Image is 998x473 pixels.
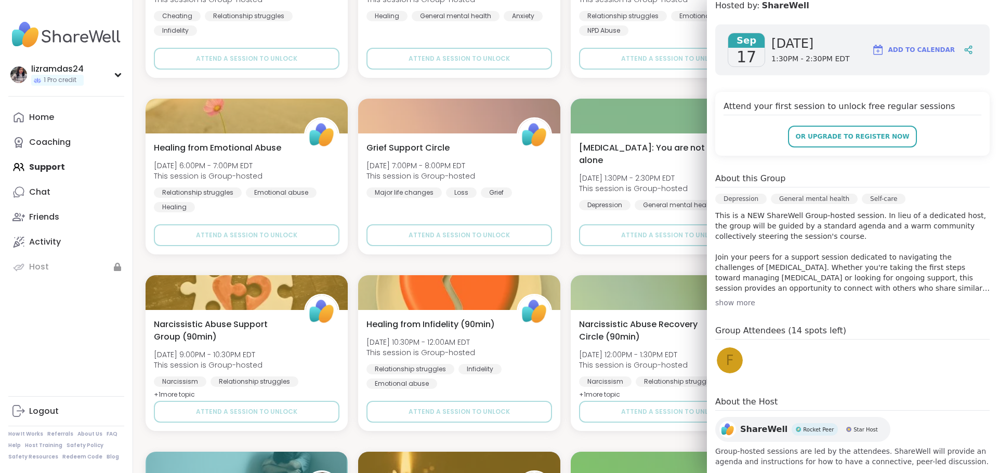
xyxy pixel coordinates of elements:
[366,48,552,70] button: Attend a session to unlock
[154,11,201,21] div: Cheating
[579,318,718,343] span: Narcissistic Abuse Recovery Circle (90min)
[306,295,338,328] img: ShareWell
[579,376,632,387] div: Narcissism
[888,45,955,55] span: Add to Calendar
[771,194,858,204] div: General mental health
[740,423,787,436] span: ShareWell
[62,453,102,461] a: Redeem Code
[366,318,495,331] span: Healing from Infidelity (90min)
[621,407,723,416] span: Attend a session to unlock
[409,54,510,63] span: Attend a session to unlock
[409,407,510,416] span: Attend a session to unlock
[29,261,49,273] div: Host
[796,427,801,432] img: Rocket Peer
[154,142,281,154] span: Healing from Emotional Abuse
[366,142,450,154] span: Grief Support Circle
[154,360,262,370] span: This session is Group-hosted
[29,406,59,417] div: Logout
[154,202,195,212] div: Healing
[715,396,990,411] h4: About the Host
[8,229,124,254] a: Activity
[728,33,765,48] span: Sep
[154,187,242,198] div: Relationship struggles
[196,231,297,240] span: Attend a session to unlock
[579,349,688,360] span: [DATE] 12:00PM - 1:30PM EDT
[8,130,124,155] a: Coaching
[8,399,124,424] a: Logout
[771,35,850,52] span: [DATE]
[867,37,960,62] button: Add to Calendar
[715,325,990,340] h4: Group Attendees (14 spots left)
[306,119,338,151] img: ShareWell
[579,25,628,36] div: NPD Abuse
[621,54,723,63] span: Attend a session to unlock
[579,183,688,194] span: This session is Group-hosted
[107,430,117,438] a: FAQ
[8,17,124,53] img: ShareWell Nav Logo
[154,48,339,70] button: Attend a session to unlock
[715,346,744,375] a: F
[25,442,62,449] a: Host Training
[44,76,76,85] span: 1 Pro credit
[719,421,736,438] img: ShareWell
[8,180,124,205] a: Chat
[29,112,54,123] div: Home
[154,376,206,387] div: Narcissism
[715,417,890,442] a: ShareWellShareWellRocket PeerRocket PeerStar HostStar Host
[579,200,631,210] div: Depression
[67,442,103,449] a: Safety Policy
[795,132,909,141] span: or upgrade to register now
[8,442,21,449] a: Help
[715,446,990,467] span: Group-hosted sessions are led by the attendees. ShareWell will provide an agenda and instructions...
[671,11,742,21] div: Emotional abuse
[29,211,59,223] div: Friends
[154,401,339,423] button: Attend a session to unlock
[636,376,724,387] div: Relationship struggles
[846,427,851,432] img: Star Host
[246,187,317,198] div: Emotional abuse
[715,172,785,185] h4: About this Group
[366,401,552,423] button: Attend a session to unlock
[853,426,877,434] span: Star Host
[788,126,917,147] button: or upgrade to register now
[579,11,667,21] div: Relationship struggles
[366,364,454,374] div: Relationship struggles
[458,364,502,374] div: Infidelity
[635,200,723,210] div: General mental health
[366,337,475,347] span: [DATE] 10:30PM - 12:00AM EDT
[29,236,61,248] div: Activity
[715,194,767,204] div: Depression
[8,430,43,438] a: How It Works
[154,160,262,171] span: [DATE] 6:00PM - 7:00PM EDT
[366,347,475,358] span: This session is Group-hosted
[579,142,718,167] span: [MEDICAL_DATA]: You are not alone
[154,25,197,36] div: Infidelity
[737,48,756,66] span: 17
[862,194,905,204] div: Self-care
[10,66,27,83] img: lizramdas24
[31,63,84,75] div: lizramdas24
[29,186,50,198] div: Chat
[154,171,262,181] span: This session is Group-hosted
[366,187,442,198] div: Major life changes
[154,349,262,360] span: [DATE] 9:00PM - 10:30PM EDT
[518,119,550,151] img: ShareWell
[872,44,884,56] img: ShareWell Logomark
[205,11,293,21] div: Relationship struggles
[504,11,543,21] div: Anxiety
[579,360,688,370] span: This session is Group-hosted
[579,173,688,183] span: [DATE] 1:30PM - 2:30PM EDT
[366,224,552,246] button: Attend a session to unlock
[154,318,293,343] span: Narcissistic Abuse Support Group (90min)
[412,11,500,21] div: General mental health
[154,224,339,246] button: Attend a session to unlock
[726,350,734,371] span: F
[366,160,475,171] span: [DATE] 7:00PM - 8:00PM EDT
[8,105,124,130] a: Home
[579,48,765,70] button: Attend a session to unlock
[366,11,408,21] div: Healing
[715,298,990,308] div: show more
[47,430,73,438] a: Referrals
[366,379,437,389] div: Emotional abuse
[481,187,512,198] div: Grief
